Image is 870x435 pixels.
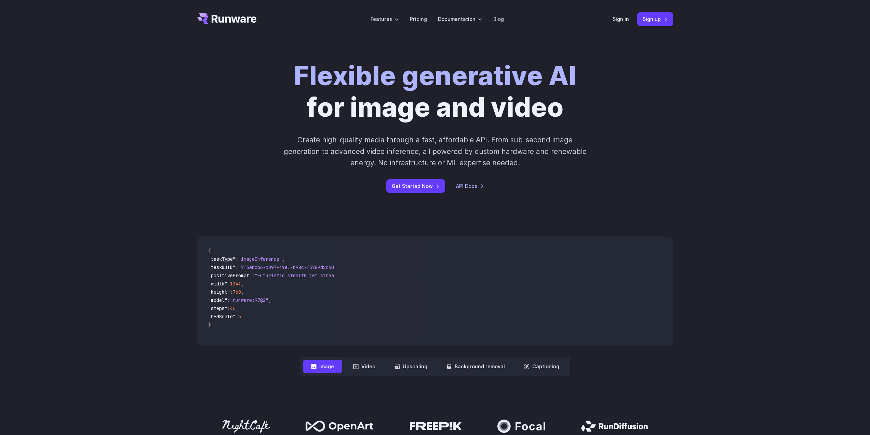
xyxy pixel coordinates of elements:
[238,264,342,270] span: "7f3ebcb6-b897-49e1-b98c-f5789d2d40d7"
[386,179,445,193] a: Get Started Now
[255,272,504,279] span: "Futuristic stealth jet streaking through a neon-lit cityscape with glowing purple exhaust"
[208,314,236,320] span: "CFGScale"
[252,272,255,279] span: :
[197,13,257,24] a: Go to /
[208,305,227,311] span: "steps"
[637,12,673,26] a: Sign up
[282,256,285,262] span: ,
[227,281,230,287] span: :
[227,297,230,303] span: :
[268,297,271,303] span: ,
[208,281,227,287] span: "width"
[230,297,268,303] span: "runware:97@2"
[493,15,504,23] a: Blog
[230,281,241,287] span: 1344
[294,60,576,123] h1: for image and video
[208,272,252,279] span: "positivePrompt"
[241,281,244,287] span: ,
[208,264,236,270] span: "taskUUID"
[613,15,629,23] a: Sign in
[410,15,427,23] a: Pricing
[236,264,238,270] span: :
[208,322,211,328] span: }
[208,248,211,254] span: {
[303,360,342,373] button: Image
[438,15,482,23] label: Documentation
[345,360,384,373] button: Video
[233,289,241,295] span: 768
[241,289,244,295] span: ,
[371,15,399,23] label: Features
[294,60,576,92] strong: Flexible generative AI
[386,360,436,373] button: Upscaling
[236,256,238,262] span: :
[238,314,241,320] span: 5
[236,305,238,311] span: ,
[238,256,282,262] span: "imageInference"
[230,289,233,295] span: :
[208,297,227,303] span: "model"
[516,360,567,373] button: Captioning
[208,256,236,262] span: "taskType"
[438,360,513,373] button: Background removal
[283,134,587,168] p: Create high-quality media through a fast, affordable API. From sub-second image generation to adv...
[456,182,484,190] a: API Docs
[227,305,230,311] span: :
[236,314,238,320] span: :
[208,289,230,295] span: "height"
[230,305,236,311] span: 40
